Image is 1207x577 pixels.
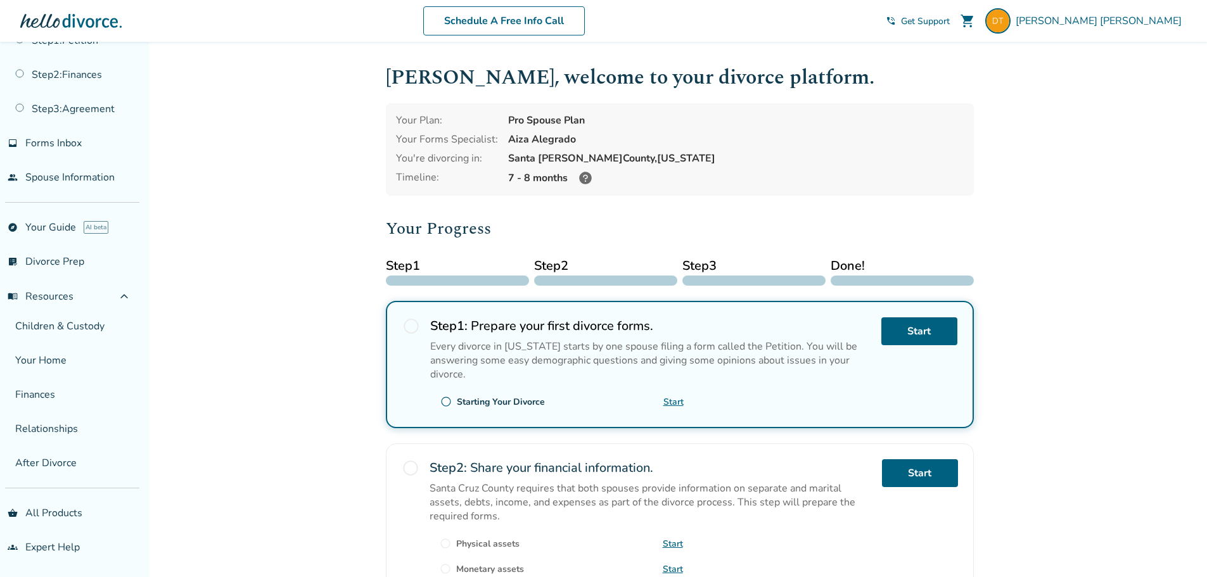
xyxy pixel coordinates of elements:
[430,317,871,334] h2: Prepare your first divorce forms.
[8,138,18,148] span: inbox
[456,538,520,550] div: Physical assets
[682,257,826,276] span: Step 3
[25,136,82,150] span: Forms Inbox
[423,6,585,35] a: Schedule A Free Info Call
[84,221,108,234] span: AI beta
[440,538,451,549] span: radio_button_unchecked
[831,257,974,276] span: Done!
[396,151,498,165] div: You're divorcing in:
[8,172,18,182] span: people
[534,257,677,276] span: Step 2
[8,257,18,267] span: list_alt_check
[960,13,975,29] span: shopping_cart
[396,132,498,146] div: Your Forms Specialist:
[663,538,683,550] a: Start
[402,459,419,477] span: radio_button_unchecked
[430,339,871,381] p: Every divorce in [US_STATE] starts by one spouse filing a form called the Petition. You will be a...
[402,317,420,335] span: radio_button_unchecked
[386,62,974,93] h1: [PERSON_NAME] , welcome to your divorce platform.
[430,317,468,334] strong: Step 1 :
[508,113,964,127] div: Pro Spouse Plan
[117,289,132,304] span: expand_less
[881,317,957,345] a: Start
[1016,14,1187,28] span: [PERSON_NAME] [PERSON_NAME]
[440,396,452,407] span: radio_button_unchecked
[456,563,524,575] div: Monetary assets
[430,481,872,523] p: Santa Cruz County requires that both spouses provide information on separate and marital assets, ...
[886,16,896,26] span: phone_in_talk
[430,459,467,476] strong: Step 2 :
[8,542,18,552] span: groups
[508,151,964,165] div: Santa [PERSON_NAME] County, [US_STATE]
[396,170,498,186] div: Timeline:
[8,289,73,303] span: Resources
[440,563,451,574] span: radio_button_unchecked
[386,257,529,276] span: Step 1
[508,132,964,146] div: Aiza Alegrado
[457,396,545,408] div: Starting Your Divorce
[8,291,18,301] span: menu_book
[663,396,684,408] a: Start
[985,8,1011,34] img: danny.j.twomey@gmail.com
[1144,516,1207,577] iframe: Chat Widget
[508,170,964,186] div: 7 - 8 months
[430,459,872,476] h2: Share your financial information.
[8,508,18,518] span: shopping_basket
[882,459,958,487] a: Start
[386,216,974,241] h2: Your Progress
[663,563,683,575] a: Start
[8,222,18,232] span: explore
[901,15,950,27] span: Get Support
[396,113,498,127] div: Your Plan:
[886,15,950,27] a: phone_in_talkGet Support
